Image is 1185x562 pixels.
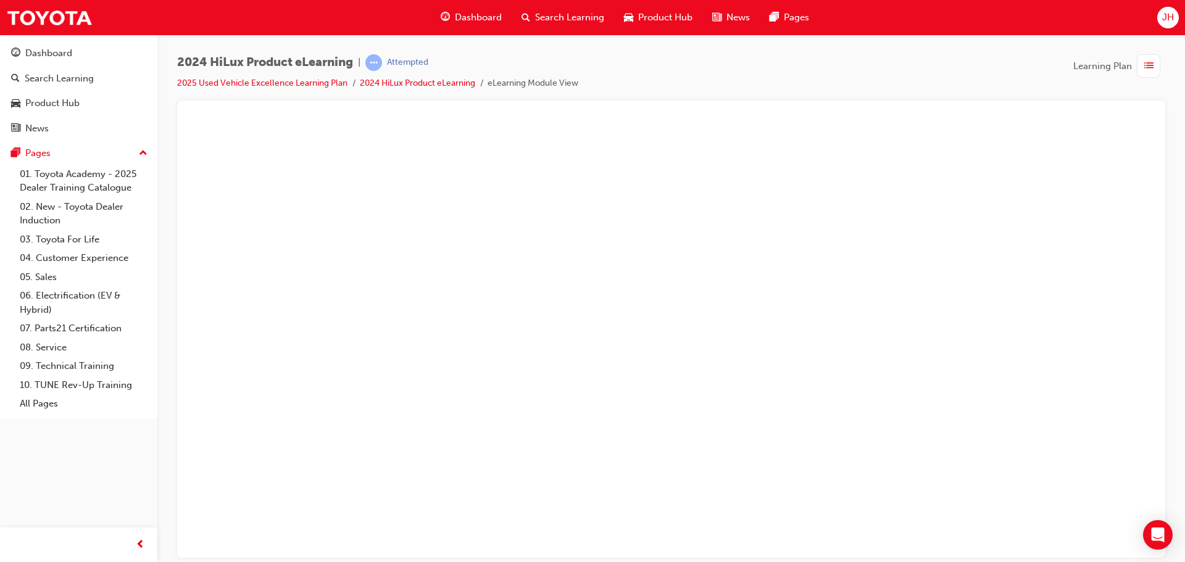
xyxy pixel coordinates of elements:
button: JH [1157,7,1179,28]
a: Dashboard [5,42,152,65]
span: pages-icon [770,10,779,25]
div: Search Learning [25,72,94,86]
span: Learning Plan [1073,59,1132,73]
a: 2025 Used Vehicle Excellence Learning Plan [177,78,347,88]
span: | [358,56,360,70]
div: Pages [25,146,51,160]
a: 02. New - Toyota Dealer Induction [15,197,152,230]
a: news-iconNews [702,5,760,30]
img: Trak [6,4,93,31]
button: DashboardSearch LearningProduct HubNews [5,39,152,142]
a: pages-iconPages [760,5,819,30]
span: learningRecordVerb_ATTEMPT-icon [365,54,382,71]
a: Product Hub [5,92,152,115]
span: news-icon [712,10,721,25]
span: Dashboard [455,10,502,25]
span: news-icon [11,123,20,134]
span: JH [1162,10,1174,25]
div: Open Intercom Messenger [1143,520,1173,550]
a: car-iconProduct Hub [614,5,702,30]
span: Search Learning [535,10,604,25]
div: Dashboard [25,46,72,60]
span: list-icon [1144,59,1154,74]
button: Pages [5,142,152,165]
a: News [5,117,152,140]
a: guage-iconDashboard [431,5,512,30]
a: 2024 HiLux Product eLearning [360,78,475,88]
a: 04. Customer Experience [15,249,152,268]
div: Product Hub [25,96,80,110]
span: guage-icon [441,10,450,25]
span: search-icon [11,73,20,85]
span: prev-icon [136,537,145,553]
span: 2024 HiLux Product eLearning [177,56,353,70]
a: 08. Service [15,338,152,357]
span: search-icon [522,10,530,25]
a: Search Learning [5,67,152,90]
a: All Pages [15,394,152,413]
span: Pages [784,10,809,25]
div: Attempted [387,57,428,68]
span: guage-icon [11,48,20,59]
span: car-icon [11,98,20,109]
a: 09. Technical Training [15,357,152,376]
a: 10. TUNE Rev-Up Training [15,376,152,395]
a: search-iconSearch Learning [512,5,614,30]
span: car-icon [624,10,633,25]
a: 03. Toyota For Life [15,230,152,249]
a: 05. Sales [15,268,152,287]
button: Learning Plan [1073,54,1165,78]
li: eLearning Module View [488,76,578,91]
a: 06. Electrification (EV & Hybrid) [15,286,152,319]
a: 01. Toyota Academy - 2025 Dealer Training Catalogue [15,165,152,197]
span: up-icon [139,146,148,162]
span: pages-icon [11,148,20,159]
span: News [726,10,750,25]
span: Product Hub [638,10,692,25]
a: 07. Parts21 Certification [15,319,152,338]
div: News [25,122,49,136]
